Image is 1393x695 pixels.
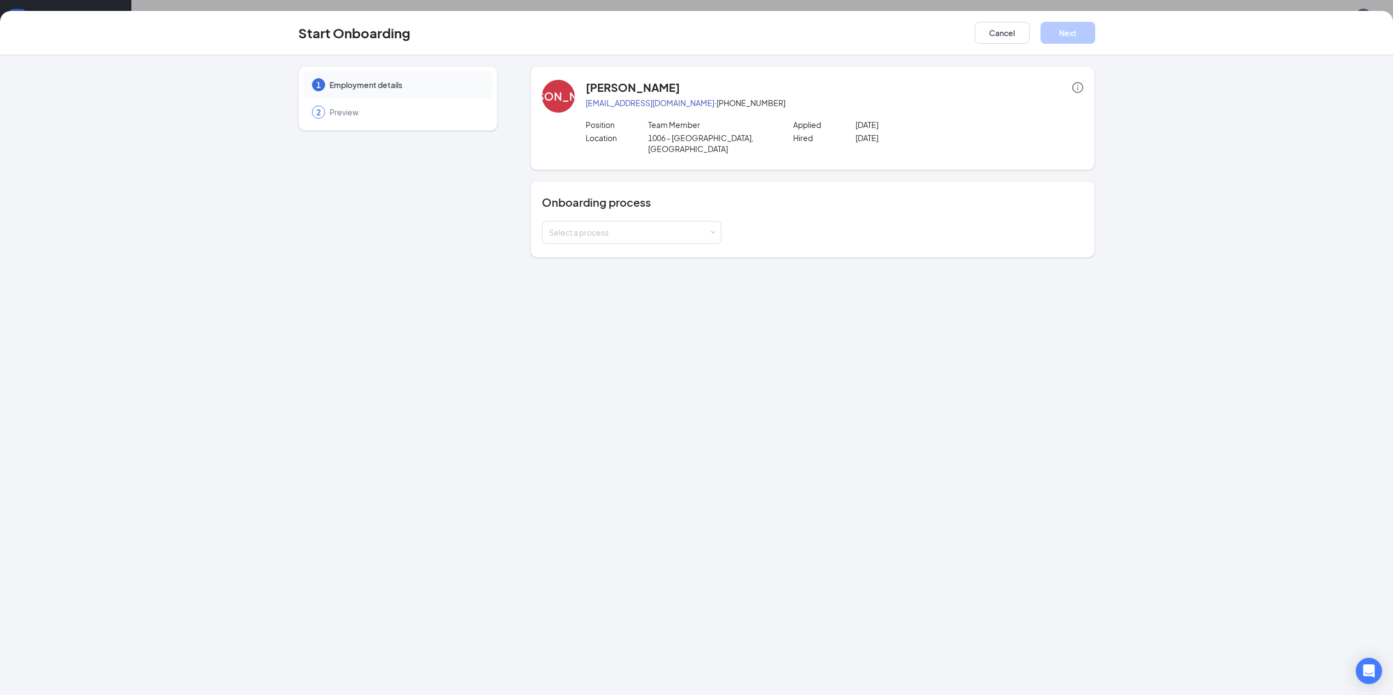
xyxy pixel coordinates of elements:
span: info-circle [1072,82,1083,93]
h4: [PERSON_NAME] [586,80,680,95]
span: 2 [316,107,321,118]
div: Open Intercom Messenger [1356,658,1382,684]
span: Preview [330,107,482,118]
span: Employment details [330,79,482,90]
div: Select a process [549,227,709,238]
button: Cancel [975,22,1030,44]
p: [DATE] [856,132,980,143]
a: [EMAIL_ADDRESS][DOMAIN_NAME] [586,98,714,108]
button: Next [1041,22,1095,44]
p: Team Member [648,119,772,130]
h4: Onboarding process [542,195,1083,210]
p: Position [586,119,648,130]
p: Location [586,132,648,143]
p: 1006 - [GEOGRAPHIC_DATA], [GEOGRAPHIC_DATA] [648,132,772,154]
p: Hired [793,132,856,143]
h3: Start Onboarding [298,24,411,42]
span: 1 [316,79,321,90]
div: [PERSON_NAME] [512,89,605,104]
p: Applied [793,119,856,130]
p: · [PHONE_NUMBER] [586,97,1083,108]
p: [DATE] [856,119,980,130]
